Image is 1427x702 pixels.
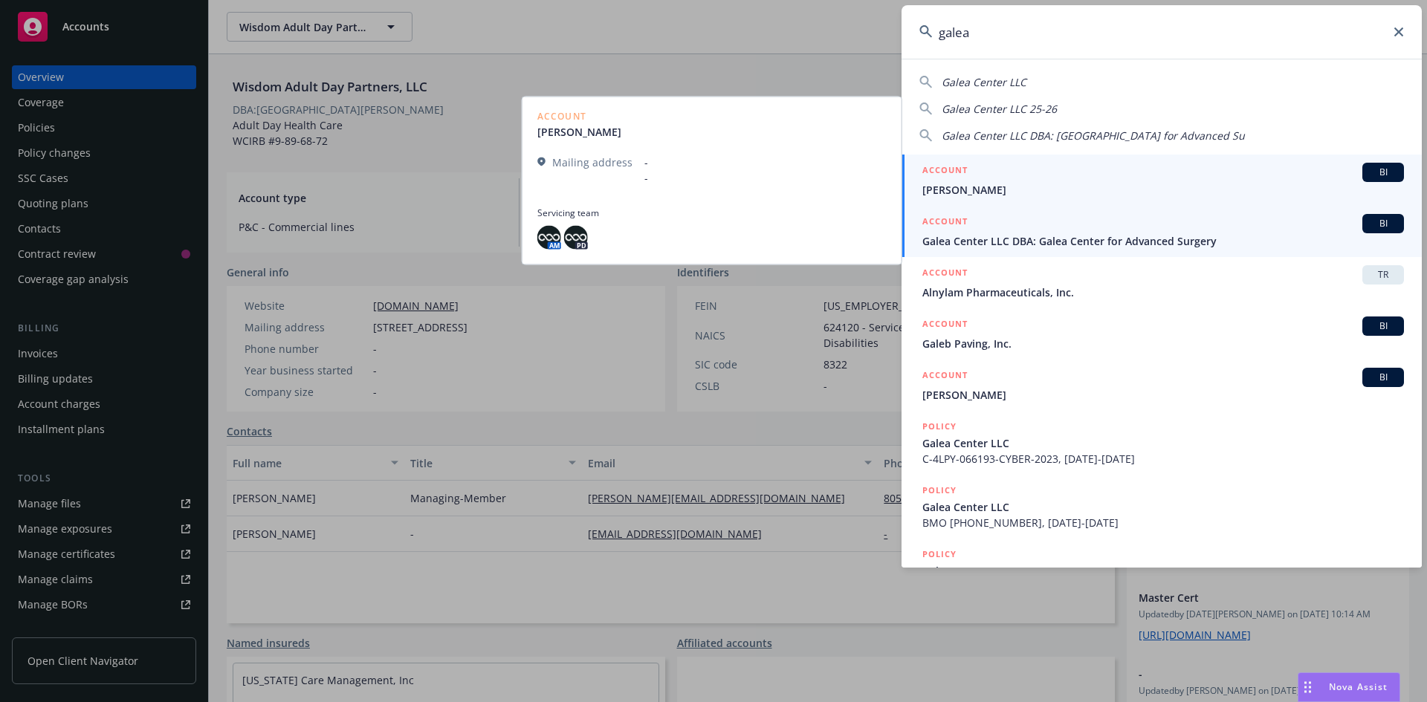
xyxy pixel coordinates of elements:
[1368,319,1398,333] span: BI
[1368,166,1398,179] span: BI
[922,419,957,434] h5: POLICY
[922,435,1404,451] span: Galea Center LLC
[922,285,1404,300] span: Alnylam Pharmaceuticals, Inc.
[1298,673,1317,701] div: Drag to move
[902,360,1422,411] a: ACCOUNTBI[PERSON_NAME]
[922,368,968,386] h5: ACCOUNT
[902,257,1422,308] a: ACCOUNTTRAlnylam Pharmaceuticals, Inc.
[902,411,1422,475] a: POLICYGalea Center LLCC-4LPY-066193-CYBER-2023, [DATE]-[DATE]
[922,214,968,232] h5: ACCOUNT
[902,5,1422,59] input: Search...
[922,499,1404,515] span: Galea Center LLC
[1368,371,1398,384] span: BI
[922,336,1404,351] span: Galeb Paving, Inc.
[942,129,1245,143] span: Galea Center LLC DBA: [GEOGRAPHIC_DATA] for Advanced Su
[922,265,968,283] h5: ACCOUNT
[942,102,1057,116] span: Galea Center LLC 25-26
[922,547,957,562] h5: POLICY
[902,206,1422,257] a: ACCOUNTBIGalea Center LLC DBA: Galea Center for Advanced Surgery
[922,163,968,181] h5: ACCOUNT
[902,539,1422,602] a: POLICYGalea Center LLC
[922,451,1404,467] span: C-4LPY-066193-CYBER-2023, [DATE]-[DATE]
[1329,680,1388,693] span: Nova Assist
[902,308,1422,360] a: ACCOUNTBIGaleb Paving, Inc.
[922,563,1404,579] span: Galea Center LLC
[942,75,1026,89] span: Galea Center LLC
[922,316,968,334] h5: ACCOUNT
[922,483,957,498] h5: POLICY
[1368,217,1398,230] span: BI
[902,475,1422,539] a: POLICYGalea Center LLCBMO [PHONE_NUMBER], [DATE]-[DATE]
[1368,268,1398,282] span: TR
[922,387,1404,403] span: [PERSON_NAME]
[922,182,1404,198] span: [PERSON_NAME]
[922,233,1404,249] span: Galea Center LLC DBA: Galea Center for Advanced Surgery
[902,155,1422,206] a: ACCOUNTBI[PERSON_NAME]
[1298,672,1400,702] button: Nova Assist
[922,515,1404,530] span: BMO [PHONE_NUMBER], [DATE]-[DATE]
